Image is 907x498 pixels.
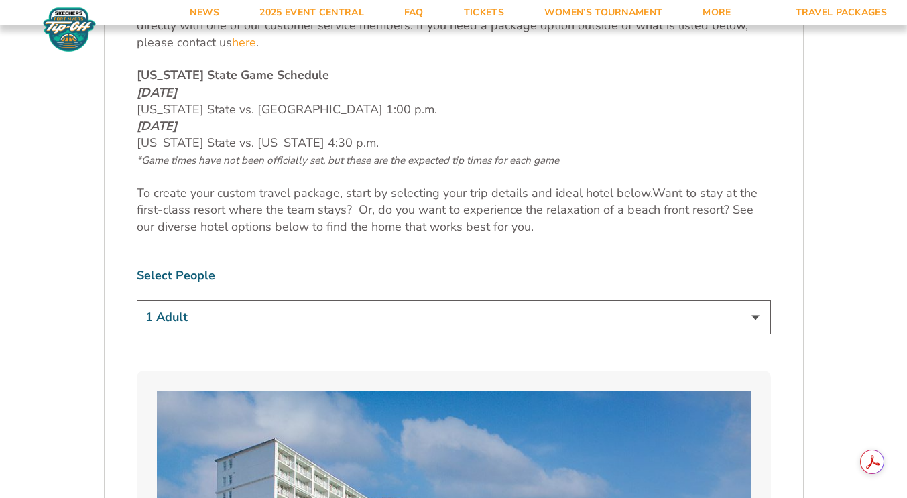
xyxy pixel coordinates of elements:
a: here [232,34,256,51]
span: [US_STATE] State Game Schedule [137,67,329,83]
span: [US_STATE] State vs. [GEOGRAPHIC_DATA] 1:00 p.m. [US_STATE] State vs. [US_STATE] 4:30 p.m. [137,84,559,168]
em: [DATE] [137,84,177,101]
span: To create your custom travel package, start by selecting your trip details and ideal hotel below. [137,185,652,201]
span: . [256,34,259,50]
img: Fort Myers Tip-Off [40,7,99,52]
span: *Game times have not been officially set, but these are the expected tip times for each game [137,153,559,167]
em: [DATE] [137,118,177,134]
label: Select People [137,267,771,284]
p: Want to stay at the first-class resort where the team stays? Or, do you want to experience the re... [137,185,771,236]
